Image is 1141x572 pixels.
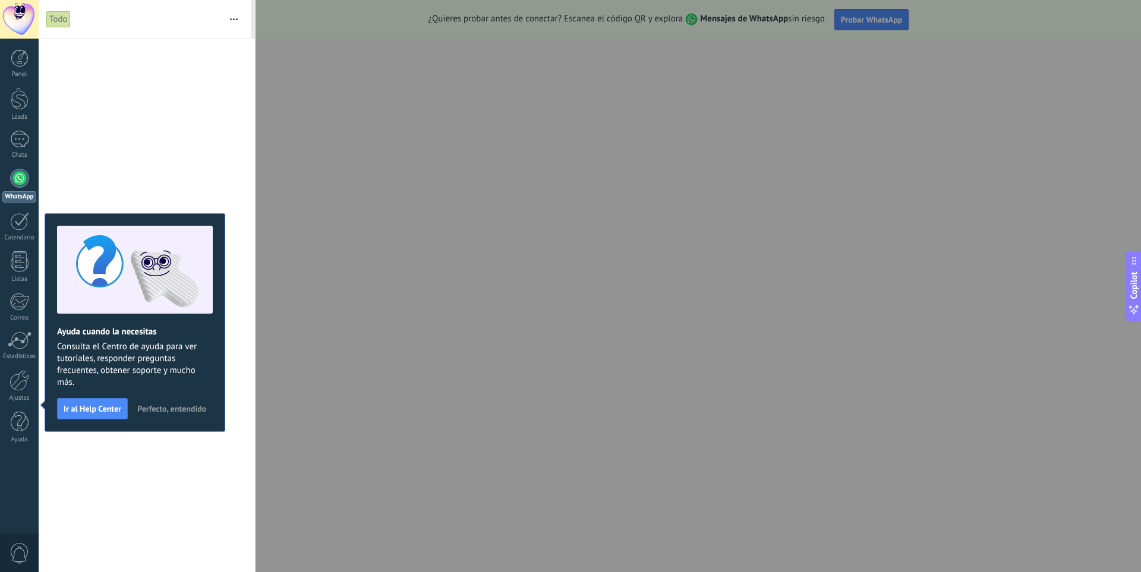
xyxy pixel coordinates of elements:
div: Listas [2,276,37,283]
span: Copilot [1128,271,1140,299]
button: Ir al Help Center [57,398,128,419]
div: Panel [2,71,37,78]
span: Ir al Help Center [64,404,121,413]
div: Correo [2,314,37,322]
h2: Ayuda cuando la necesitas [57,326,213,337]
span: Consulta el Centro de ayuda para ver tutoriales, responder preguntas frecuentes, obtener soporte ... [57,341,213,388]
div: Ajustes [2,394,37,402]
span: Perfecto, entendido [137,404,206,413]
button: Perfecto, entendido [132,400,212,418]
div: Estadísticas [2,353,37,361]
div: WhatsApp [2,191,36,203]
div: Todo [46,11,71,28]
div: Leads [2,113,37,121]
div: Ayuda [2,436,37,444]
div: Chats [2,151,37,159]
div: Calendario [2,234,37,242]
